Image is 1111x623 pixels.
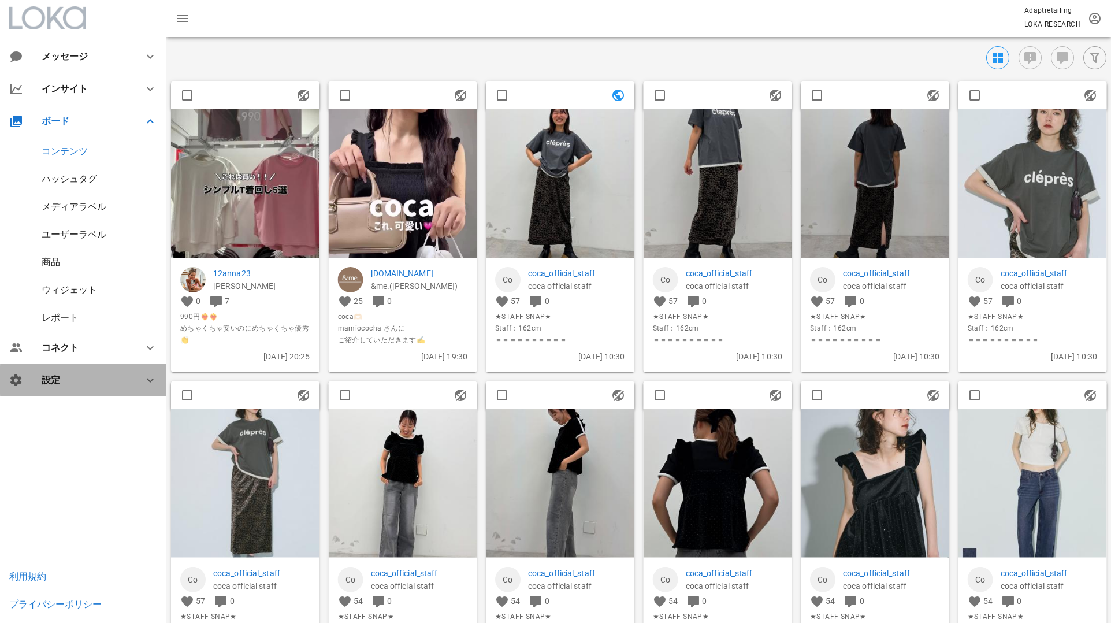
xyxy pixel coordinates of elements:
[968,322,1098,334] span: Staff：162cm
[495,566,521,592] a: Co
[983,296,993,306] span: 57
[1017,296,1021,306] span: 0
[495,334,625,346] span: ＝＝＝＝＝＝＝＝＝＝
[653,267,678,292] span: Co
[42,201,106,212] a: メディアラベル
[338,566,363,592] span: Co
[801,409,949,558] img: 1476887528713732_18068732867132517_7811238294861898508_n.jpg
[42,146,88,157] div: コンテンツ
[958,409,1107,558] img: 1476888528685928_18068732897132517_820506775991216196_n.jpg
[843,267,940,280] a: coca_official_staff
[42,342,129,353] div: コネクト
[810,350,940,363] p: [DATE] 10:30
[860,596,864,605] span: 0
[810,267,835,292] a: Co
[387,296,392,306] span: 0
[42,173,97,184] a: ハッシュタグ
[1001,280,1098,292] p: coca official staff
[686,280,783,292] p: coca official staff
[371,280,468,292] p: &me.(アンドミー)
[545,296,549,306] span: 0
[387,596,392,605] span: 0
[1024,5,1081,16] p: Adaptretailing
[354,596,363,605] span: 54
[42,312,79,323] a: レポート
[42,51,125,62] div: メッセージ
[42,374,129,385] div: 設定
[486,409,634,558] img: 1476885529814847_18068732855132517_1479238612042843688_n.jpg
[213,280,310,292] p: anna
[511,296,520,306] span: 57
[225,296,229,306] span: 7
[653,350,783,363] p: [DATE] 10:30
[213,566,310,579] p: coca_official_staff
[371,267,468,280] a: [DOMAIN_NAME]
[810,611,940,622] span: ★STAFF SNAP★
[968,267,993,292] a: Co
[968,566,993,592] a: Co
[180,566,206,592] a: Co
[329,109,477,373] img: firstframe
[843,566,940,579] a: coca_official_staff
[702,296,707,306] span: 0
[42,83,129,94] div: インサイト
[354,296,363,306] span: 25
[860,296,864,306] span: 0
[668,596,678,605] span: 54
[42,257,60,268] div: 商品
[528,566,625,579] a: coca_official_staff
[9,599,102,610] a: プライバシーポリシー
[528,267,625,280] a: coca_official_staff
[810,311,940,322] span: ★STAFF SNAP★
[528,579,625,592] p: coca official staff
[180,311,310,322] span: 990円❤️‍🔥❤️‍🔥
[843,579,940,592] p: coca official staff
[968,611,1098,622] span: ★STAFF SNAP★
[495,611,625,622] span: ★STAFF SNAP★
[371,267,468,280] p: andme.jp
[1024,18,1081,30] p: LOKA RESEARCH
[968,350,1098,363] p: [DATE] 10:30
[843,280,940,292] p: coca official staff
[171,109,319,258] img: 1477611AQMWWENlksrnbPGYMBnK7DfEqoDx1Cet1bXaWebOdPKGgOMWOwNF235aQRua1kpbN7NYD8uOk1wEfI29sMqFbr2swY...
[686,579,783,592] p: coca official staff
[810,322,940,334] span: Staff：162cm
[180,611,310,622] span: ★STAFF SNAP★
[545,596,549,605] span: 0
[213,267,310,280] a: 12anna23
[486,109,634,258] img: 1476890529207458_18068733242132517_3222317804409016252_n.jpg
[42,284,97,295] a: ウィジェット
[9,571,46,582] a: 利用規約
[644,109,792,258] img: 1476891528147221_18068733254132517_2198392965280693444_n.jpg
[1001,566,1098,579] p: coca_official_staff
[230,596,235,605] span: 0
[338,334,468,346] span: ご紹介していただきます✍️
[196,596,205,605] span: 57
[338,311,468,322] span: coca🫶🏻
[686,267,783,280] a: coca_official_staff
[371,579,468,592] p: coca official staff
[668,296,678,306] span: 57
[653,611,783,622] span: ★STAFF SNAP★
[495,322,625,334] span: Staff：162cm
[495,267,521,292] span: Co
[702,596,707,605] span: 0
[42,116,129,127] div: ボード
[686,566,783,579] a: coca_official_staff
[171,409,319,558] img: 1476894529474850_18068733275132517_5927397743533820265_n.jpg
